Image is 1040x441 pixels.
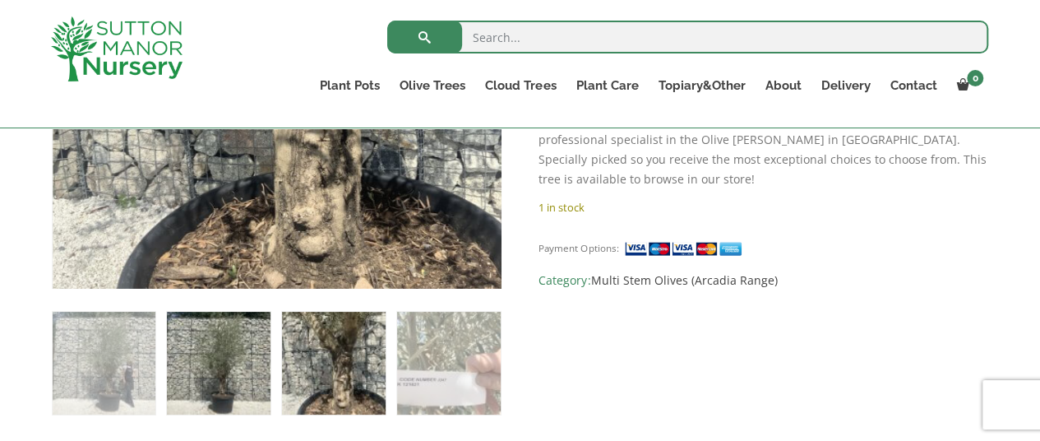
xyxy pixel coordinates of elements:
a: Olive Trees [390,74,475,97]
p: 1 in stock [538,197,988,217]
img: payment supported [624,240,747,258]
a: Cloud Trees [475,74,566,97]
img: Gnarled Multistem Olive Tree XL J347 - Image 2 [167,312,270,415]
a: Contact [880,74,946,97]
img: Gnarled Multistem Olive Tree XL J347 [53,312,155,415]
a: Delivery [811,74,880,97]
img: Gnarled Multistem Olive Tree XL J347 - Image 4 [397,312,500,415]
input: Search... [387,21,988,53]
small: Payment Options: [538,242,618,254]
a: Plant Care [566,74,648,97]
img: Gnarled Multistem Olive Tree XL J347 - Image 3 [282,312,385,415]
a: Plant Pots [310,74,390,97]
a: 0 [946,74,988,97]
a: Topiary&Other [648,74,755,97]
a: About [755,74,811,97]
a: Multi Stem Olives (Arcadia Range) [590,272,777,288]
span: 0 [967,70,983,86]
img: logo [51,16,183,81]
p: These beautiful Spanish Olive trees are have been hand selected by our professional specialist in... [538,110,988,189]
span: Category: [538,271,988,290]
